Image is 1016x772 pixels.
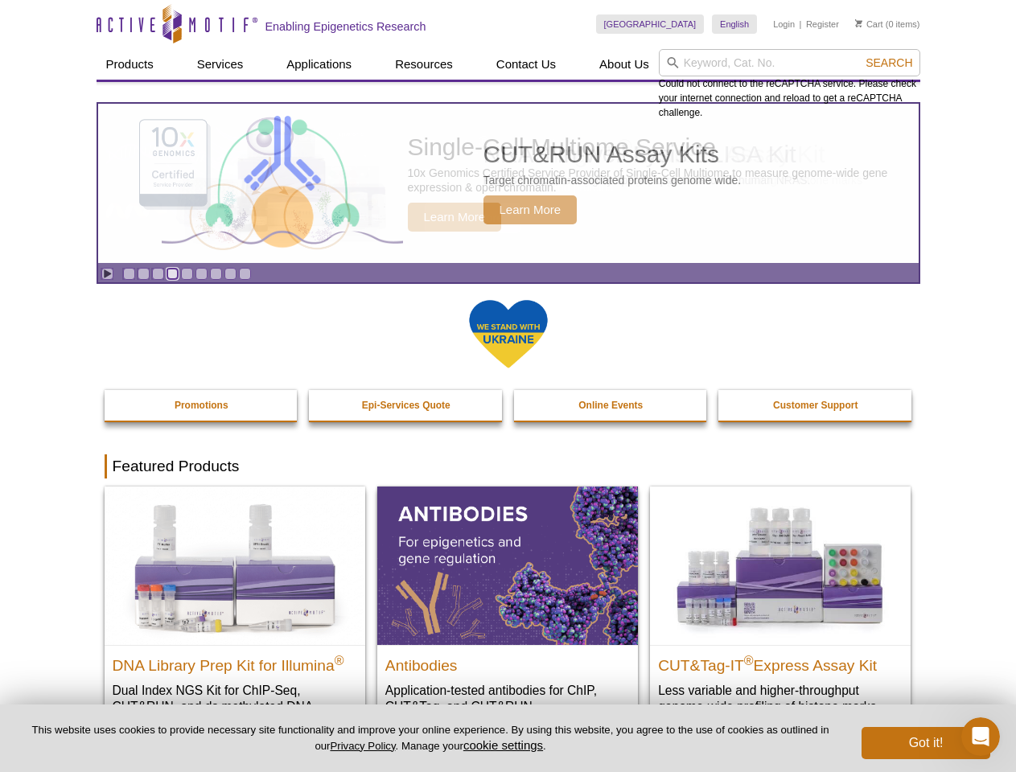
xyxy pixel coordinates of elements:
a: Go to slide 4 [167,268,179,280]
p: Application-tested antibodies for ChIP, CUT&Tag, and CUT&RUN. [385,682,630,715]
img: We Stand With Ukraine [468,298,549,370]
a: Services [187,49,253,80]
a: English [712,14,757,34]
a: Products [97,49,163,80]
a: Go to slide 7 [210,268,222,280]
a: DNA Library Prep Kit for Illumina DNA Library Prep Kit for Illumina® Dual Index NGS Kit for ChIP-... [105,487,365,746]
a: Toggle autoplay [101,268,113,280]
h2: Antibodies [385,650,630,674]
article: CUT&RUN Assay Kits [98,104,919,263]
a: Online Events [514,390,709,421]
a: Go to slide 3 [152,268,164,280]
a: CUT&RUN Assay Kits CUT&RUN Assay Kits Target chromatin-associated proteins genome wide. Learn More [98,104,919,263]
h2: Enabling Epigenetics Research [265,19,426,34]
a: CUT&Tag-IT® Express Assay Kit CUT&Tag-IT®Express Assay Kit Less variable and higher-throughput ge... [650,487,911,730]
img: All Antibodies [377,487,638,644]
strong: Epi-Services Quote [362,400,450,411]
strong: Promotions [175,400,228,411]
a: Promotions [105,390,299,421]
img: Your Cart [855,19,862,27]
strong: Online Events [578,400,643,411]
p: Dual Index NGS Kit for ChIP-Seq, CUT&RUN, and ds methylated DNA assays. [113,682,357,731]
button: cookie settings [463,738,543,752]
a: About Us [590,49,659,80]
a: Cart [855,18,883,30]
img: CUT&RUN Assay Kits [162,110,403,257]
a: Resources [385,49,463,80]
a: Login [773,18,795,30]
a: Go to slide 5 [181,268,193,280]
h2: CUT&RUN Assay Kits [483,142,742,166]
img: CUT&Tag-IT® Express Assay Kit [650,487,911,644]
a: Go to slide 2 [138,268,150,280]
a: Privacy Policy [330,740,395,752]
a: Epi-Services Quote [309,390,504,421]
a: Register [806,18,839,30]
a: Applications [277,49,361,80]
span: Learn More [483,195,578,224]
div: Could not connect to the reCAPTCHA service. Please check your internet connection and reload to g... [659,49,920,120]
input: Keyword, Cat. No. [659,49,920,76]
h2: DNA Library Prep Kit for Illumina [113,650,357,674]
sup: ® [335,653,344,667]
a: All Antibodies Antibodies Application-tested antibodies for ChIP, CUT&Tag, and CUT&RUN. [377,487,638,730]
li: | [800,14,802,34]
h2: Featured Products [105,454,912,478]
img: DNA Library Prep Kit for Illumina [105,487,365,644]
li: (0 items) [855,14,920,34]
p: Target chromatin-associated proteins genome wide. [483,173,742,187]
a: Go to slide 9 [239,268,251,280]
button: Search [861,55,917,70]
a: Contact Us [487,49,566,80]
span: Search [866,56,912,69]
a: [GEOGRAPHIC_DATA] [596,14,705,34]
a: Go to slide 8 [224,268,237,280]
a: Go to slide 6 [195,268,208,280]
p: This website uses cookies to provide necessary site functionality and improve your online experie... [26,723,835,754]
iframe: Intercom live chat [961,717,1000,756]
h2: CUT&Tag-IT Express Assay Kit [658,650,903,674]
a: Go to slide 1 [123,268,135,280]
button: Got it! [862,727,990,759]
p: Less variable and higher-throughput genome-wide profiling of histone marks​. [658,682,903,715]
strong: Customer Support [773,400,858,411]
sup: ® [744,653,754,667]
a: Customer Support [718,390,913,421]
